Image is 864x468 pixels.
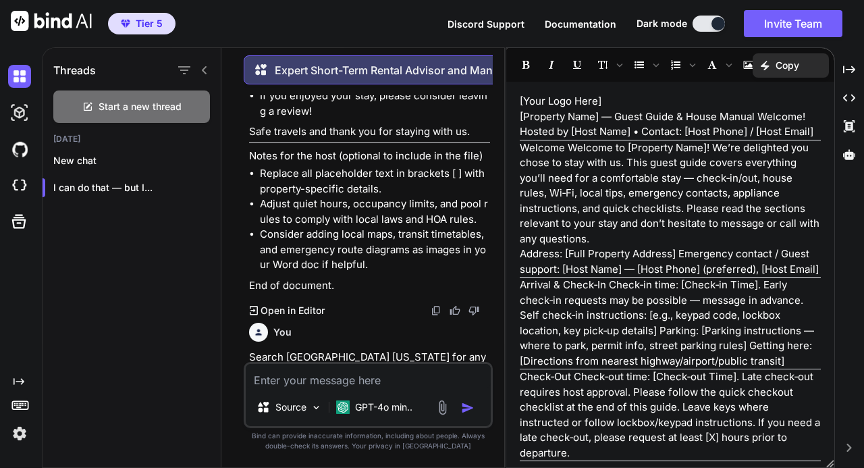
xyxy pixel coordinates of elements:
img: copy [431,305,441,316]
img: settings [8,422,31,445]
p: Welcome Welcome to [Property Name]! We’re delighted you chose to stay with us. This guest guide c... [520,140,820,247]
p: Search [GEOGRAPHIC_DATA] [US_STATE] for any local laws on short term rentals [249,350,490,380]
img: premium [121,20,130,28]
span: Start a new thread [99,100,182,113]
h1: Threads [53,62,96,78]
li: Adjust quiet hours, occupancy limits, and pool rules to comply with local laws and HOA rules. [260,197,490,227]
p: Arrival & Check‑In Check‑in time: [Check‑in Time]. Early check‑in requests may be possible — mess... [520,278,820,369]
p: Address: [Full Property Address] Emergency contact / Guest support: [Host Name] — [Host Phone] (p... [520,246,820,277]
span: Insert Unordered List [627,53,662,76]
img: Bind AI [11,11,92,31]
button: Invite Team [744,10,842,37]
span: Underline [565,53,589,76]
span: Documentation [545,18,616,30]
img: darkAi-studio [8,101,31,124]
li: Consider adding local maps, transit timetables, and emergency route diagrams as images in your Wo... [260,227,490,273]
img: icon [461,401,475,415]
p: I can do that — but I... [53,181,221,194]
p: GPT-4o min.. [355,400,412,414]
img: GPT-4o mini [336,400,350,414]
img: attachment [435,400,450,415]
span: Insert Image [736,53,761,76]
h6: You [273,326,292,339]
img: like [450,305,460,316]
p: Bind can provide inaccurate information, including about people. Always double-check its answers.... [244,431,493,451]
span: Font family [700,53,735,76]
span: Insert Ordered List [664,53,699,76]
p: Safe travels and thank you for staying with us. [249,124,490,140]
p: Open in Editor [261,304,325,317]
span: Italic [539,53,564,76]
p: Expert Short-Term Rental Advisor and Manager [275,62,516,78]
span: Dark mode [637,17,687,30]
li: If you enjoyed your stay, please consider leaving a review! [260,88,490,119]
p: Notes for the host (optional to include in the file) [249,149,490,164]
img: darkChat [8,65,31,88]
img: cloudideIcon [8,174,31,197]
li: Replace all placeholder text in brackets [ ] with property-specific details. [260,166,490,197]
img: githubDark [8,138,31,161]
p: Check‑Out Check‑out time: [Check‑out Time]. Late check‑out requires host approval. Please follow ... [520,369,820,461]
p: New chat [53,154,221,167]
p: Copy [776,59,799,72]
p: [Property Name] — Guest Guide & House Manual Welcome! Hosted by [Host Name] • Contact: [Host Phon... [520,109,820,140]
span: Discord Support [448,18,524,30]
p: [Your Logo Here] [520,94,820,109]
p: End of document. [249,278,490,294]
button: Documentation [545,17,616,31]
img: Pick Models [310,402,322,413]
p: Source [275,400,306,414]
span: Bold [514,53,538,76]
button: premiumTier 5 [108,13,175,34]
span: Tier 5 [136,17,163,30]
button: Discord Support [448,17,524,31]
span: Font size [591,53,626,76]
h2: [DATE] [43,134,221,145]
img: dislike [468,305,479,316]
